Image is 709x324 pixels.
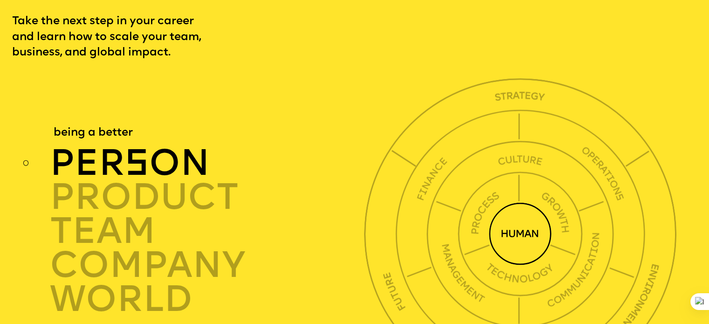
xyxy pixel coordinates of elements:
div: product [50,180,369,214]
div: per on [50,146,369,180]
p: Take the next step in your career and learn how to scale your team, business, and global impact. [12,14,232,61]
div: TEAM [50,214,369,248]
div: company [50,248,369,283]
div: world [50,283,369,317]
span: s [125,147,149,184]
div: being a better [54,125,133,141]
